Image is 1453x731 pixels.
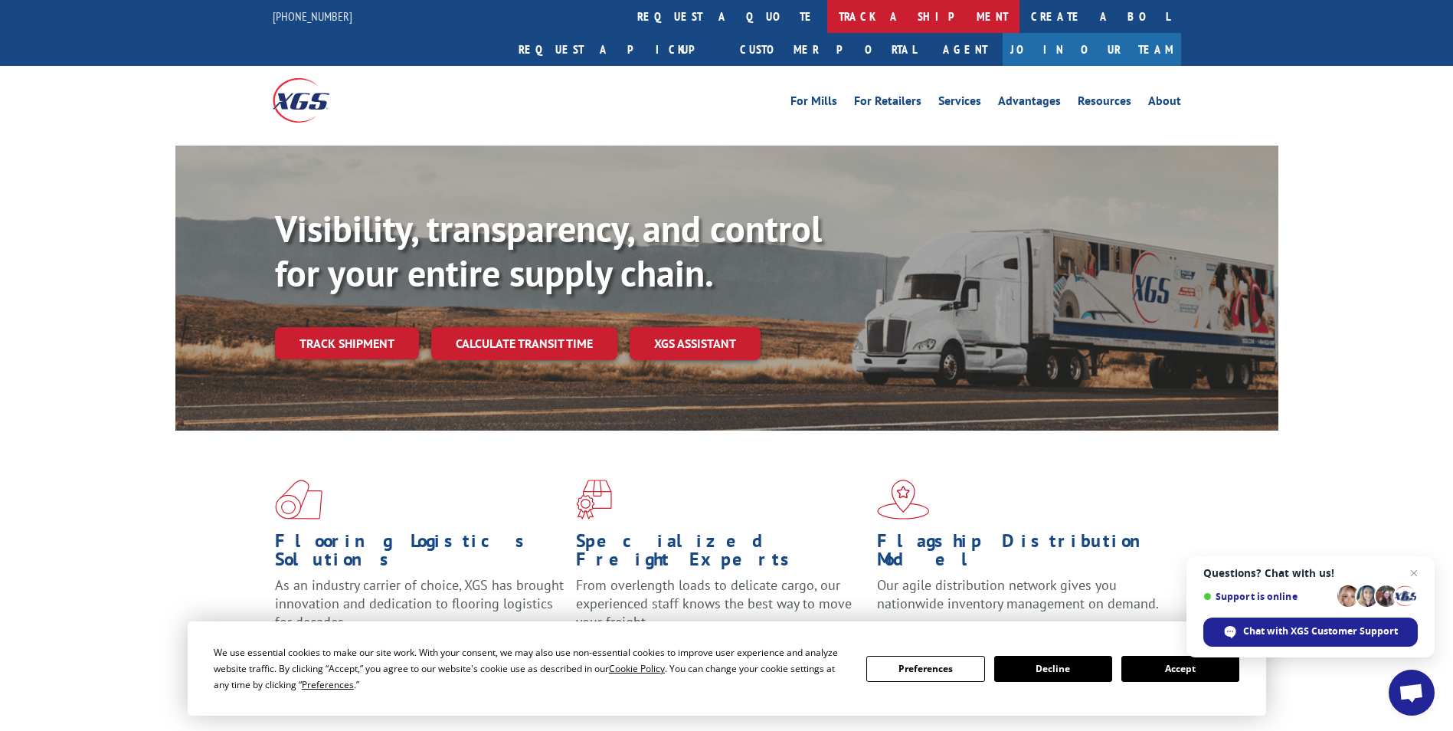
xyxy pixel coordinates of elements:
[728,33,928,66] a: Customer Portal
[273,8,352,24] a: [PHONE_NUMBER]
[1405,564,1423,582] span: Close chat
[275,480,322,520] img: xgs-icon-total-supply-chain-intelligence-red
[302,678,354,691] span: Preferences
[1121,656,1239,682] button: Accept
[1148,95,1181,112] a: About
[214,644,848,693] div: We use essential cookies to make our site work. With your consent, we may also use non-essential ...
[576,532,866,576] h1: Specialized Freight Experts
[877,480,930,520] img: xgs-icon-flagship-distribution-model-red
[998,95,1061,112] a: Advantages
[938,95,981,112] a: Services
[609,662,665,675] span: Cookie Policy
[188,621,1266,716] div: Cookie Consent Prompt
[928,33,1003,66] a: Agent
[1243,624,1398,638] span: Chat with XGS Customer Support
[877,576,1159,612] span: Our agile distribution network gives you nationwide inventory management on demand.
[275,205,822,297] b: Visibility, transparency, and control for your entire supply chain.
[877,532,1167,576] h1: Flagship Distribution Model
[576,576,866,644] p: From overlength loads to delicate cargo, our experienced staff knows the best way to move your fr...
[1389,670,1435,716] div: Open chat
[630,327,761,360] a: XGS ASSISTANT
[507,33,728,66] a: Request a pickup
[1078,95,1131,112] a: Resources
[275,576,564,631] span: As an industry carrier of choice, XGS has brought innovation and dedication to flooring logistics...
[275,327,419,359] a: Track shipment
[866,656,984,682] button: Preferences
[790,95,837,112] a: For Mills
[1203,591,1332,602] span: Support is online
[431,327,617,360] a: Calculate transit time
[854,95,921,112] a: For Retailers
[1003,33,1181,66] a: Join Our Team
[576,480,612,520] img: xgs-icon-focused-on-flooring-red
[994,656,1112,682] button: Decline
[275,532,565,576] h1: Flooring Logistics Solutions
[1203,618,1418,647] div: Chat with XGS Customer Support
[1203,567,1418,579] span: Questions? Chat with us!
